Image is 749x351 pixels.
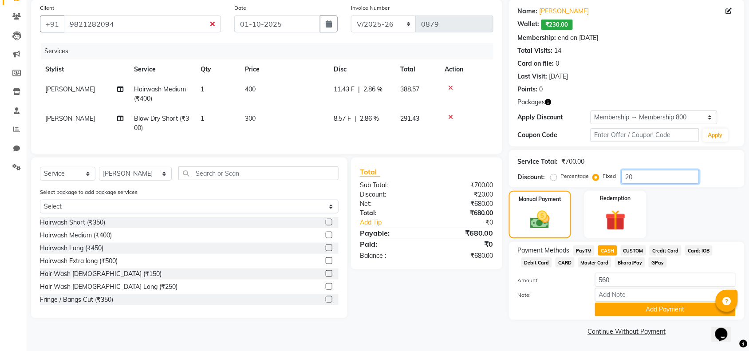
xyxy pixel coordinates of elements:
span: ₹230.00 [541,20,573,30]
div: Hair Wash [DEMOGRAPHIC_DATA] (₹150) [40,269,162,279]
div: 14 [555,46,562,55]
input: Search by Name/Mobile/Email/Code [64,16,221,32]
div: Apply Discount [518,113,591,122]
label: Percentage [561,172,589,180]
div: ₹0 [426,239,500,249]
span: CASH [598,245,617,256]
th: Price [240,59,328,79]
div: Sub Total: [353,181,427,190]
span: BharatPay [615,257,645,268]
div: Last Visit: [518,72,548,81]
div: Card on file: [518,59,554,68]
div: Payable: [353,228,427,238]
span: [PERSON_NAME] [45,114,95,122]
th: Disc [328,59,395,79]
div: ₹680.00 [426,228,500,238]
div: ₹680.00 [426,251,500,260]
label: Fixed [603,172,616,180]
span: Credit Card [650,245,682,256]
button: +91 [40,16,65,32]
div: Points: [518,85,538,94]
span: 1 [201,85,204,93]
span: Payment Methods [518,246,570,255]
input: Search or Scan [178,166,339,180]
div: Fringe / Bangs Cut (₹350) [40,295,113,304]
label: Amount: [511,276,588,284]
span: Debit Card [521,257,552,268]
span: 291.43 [400,114,419,122]
div: Total Visits: [518,46,553,55]
span: | [358,85,360,94]
div: Name: [518,7,538,16]
span: [PERSON_NAME] [45,85,95,93]
div: ₹700.00 [562,157,585,166]
label: Invoice Number [351,4,390,12]
div: Paid: [353,239,427,249]
span: 11.43 F [334,85,355,94]
button: Add Payment [595,303,736,316]
div: ₹680.00 [426,209,500,218]
div: Discount: [518,173,545,182]
th: Total [395,59,439,79]
div: Balance : [353,251,427,260]
a: [PERSON_NAME] [540,7,589,16]
span: Master Card [578,257,612,268]
span: Packages [518,98,545,107]
div: Hairwash Long (₹450) [40,244,103,253]
span: Blow Dry Short (₹300) [134,114,189,132]
div: Coupon Code [518,130,591,140]
div: 0 [556,59,560,68]
input: Amount [595,273,736,287]
div: Total: [353,209,427,218]
img: _gift.svg [599,208,632,233]
button: Apply [703,129,728,142]
input: Add Note [595,288,736,302]
img: _cash.svg [524,209,556,231]
a: Continue Without Payment [511,327,743,336]
div: 0 [540,85,543,94]
th: Service [129,59,195,79]
th: Qty [195,59,240,79]
label: Note: [511,291,588,299]
span: Card: IOB [685,245,713,256]
span: CARD [556,257,575,268]
div: Hair Wash [DEMOGRAPHIC_DATA] Long (₹250) [40,282,177,292]
label: Select package to add package services [40,188,138,196]
div: Hairwash Short (₹350) [40,218,105,227]
div: end on [DATE] [558,33,599,43]
span: 8.57 F [334,114,351,123]
div: Membership: [518,33,556,43]
span: 1 [201,114,204,122]
div: ₹700.00 [426,181,500,190]
span: | [355,114,356,123]
label: Date [234,4,246,12]
div: ₹20.00 [426,190,500,199]
div: Hairwash Medium (₹400) [40,231,112,240]
label: Client [40,4,54,12]
span: 2.86 % [363,85,382,94]
a: Add Tip [353,218,439,227]
div: Net: [353,199,427,209]
span: 300 [245,114,256,122]
span: Hairwash Medium (₹400) [134,85,186,103]
div: ₹0 [439,218,500,227]
span: GPay [649,257,667,268]
span: 2.86 % [360,114,379,123]
div: Service Total: [518,157,558,166]
span: Total [360,167,380,177]
div: Services [41,43,500,59]
span: 388.57 [400,85,419,93]
input: Enter Offer / Coupon Code [591,128,699,142]
div: ₹680.00 [426,199,500,209]
div: Hairwash Extra long (₹500) [40,256,118,266]
th: Action [439,59,493,79]
label: Manual Payment [519,195,561,203]
div: [DATE] [549,72,568,81]
label: Redemption [600,194,631,202]
div: Discount: [353,190,427,199]
iframe: chat widget [712,316,740,342]
span: 400 [245,85,256,93]
span: PayTM [573,245,595,256]
span: CUSTOM [621,245,647,256]
div: Wallet: [518,20,540,30]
